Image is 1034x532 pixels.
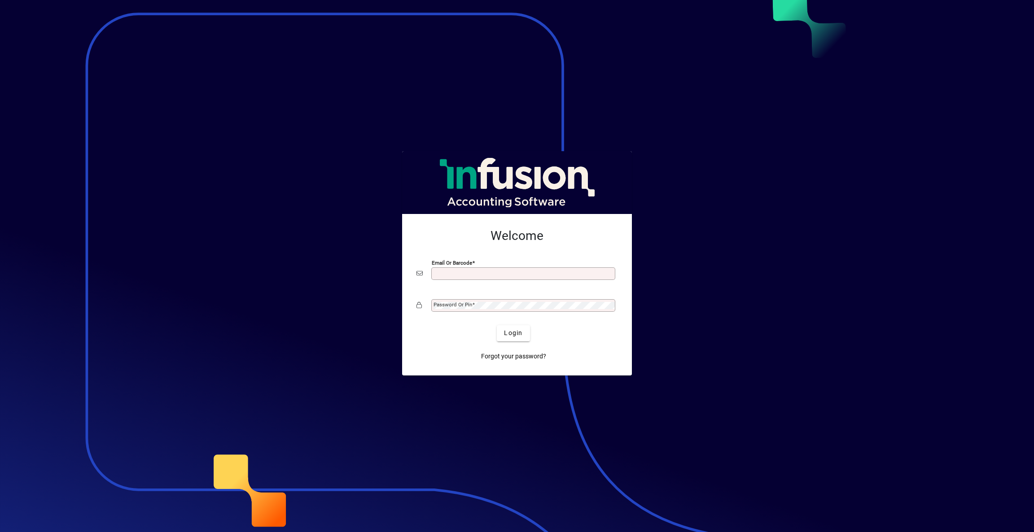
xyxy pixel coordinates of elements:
button: Login [497,325,530,341]
mat-label: Password or Pin [434,301,472,308]
span: Login [504,328,522,338]
a: Forgot your password? [478,349,550,365]
h2: Welcome [416,228,618,244]
span: Forgot your password? [481,352,546,361]
mat-label: Email or Barcode [432,259,472,266]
